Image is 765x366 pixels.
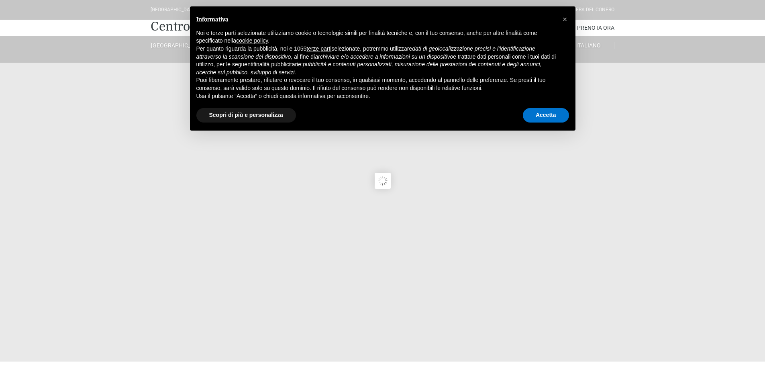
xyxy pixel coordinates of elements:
[151,18,306,35] a: Centro Vacanze De Angelis
[151,6,197,14] div: [GEOGRAPHIC_DATA]
[559,13,571,26] button: Chiudi questa informativa
[576,42,601,49] span: Italiano
[563,15,567,24] span: ×
[196,29,556,45] p: Noi e terze parti selezionate utilizziamo cookie o tecnologie simili per finalità tecniche e, con...
[196,45,535,60] em: dati di geolocalizzazione precisi e l’identificazione attraverso la scansione del dispositivo
[567,6,614,14] div: Riviera Del Conero
[196,16,556,23] h2: Informativa
[151,42,202,49] a: [GEOGRAPHIC_DATA]
[196,61,542,76] em: pubblicità e contenuti personalizzati, misurazione delle prestazioni dei contenuti e degli annunc...
[236,37,268,44] a: cookie policy
[253,61,301,69] button: finalità pubblicitarie
[523,108,569,123] button: Accetta
[563,42,614,49] a: Italiano
[196,76,556,92] p: Puoi liberamente prestare, rifiutare o revocare il tuo consenso, in qualsiasi momento, accedendo ...
[306,45,331,53] button: terze parti
[196,108,296,123] button: Scopri di più e personalizza
[196,92,556,100] p: Usa il pulsante “Accetta” o chiudi questa informativa per acconsentire.
[196,45,556,76] p: Per quanto riguarda la pubblicità, noi e 1055 selezionate, potremmo utilizzare , al fine di e tra...
[577,20,614,36] a: Prenota Ora
[315,53,453,60] em: archiviare e/o accedere a informazioni su un dispositivo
